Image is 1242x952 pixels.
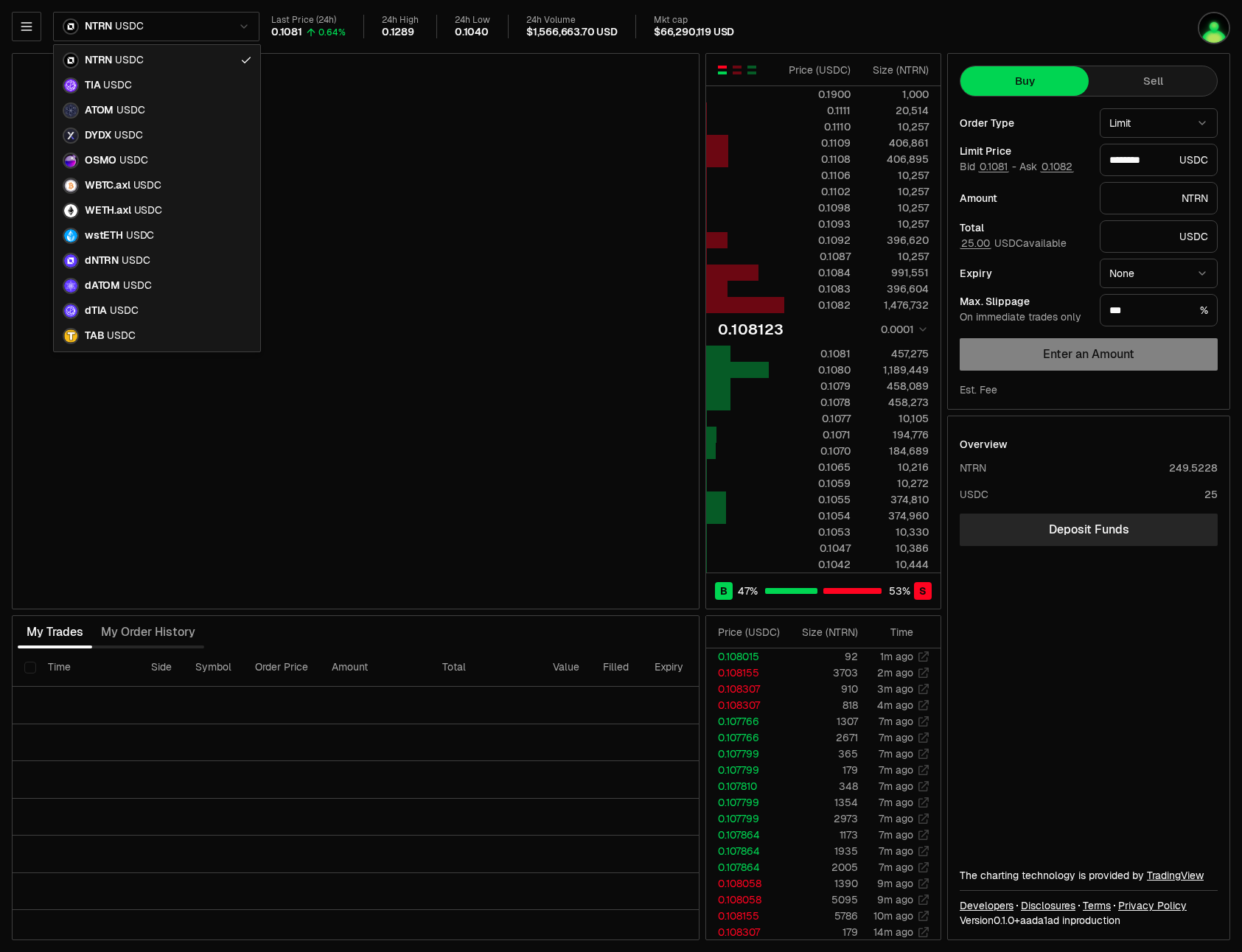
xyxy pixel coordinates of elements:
span: TAB [85,329,104,343]
img: dTIA Logo [64,304,77,318]
span: WETH.axl [85,204,131,217]
img: OSMO Logo [64,154,77,167]
img: dNTRN Logo [64,254,77,267]
span: DYDX [85,129,111,142]
span: USDC [119,154,147,167]
span: TIA [85,79,100,92]
span: USDC [122,254,150,267]
img: TIA Logo [64,79,77,92]
span: USDC [107,329,135,343]
span: ATOM [85,104,114,117]
span: OSMO [85,154,116,167]
span: wstETH [85,229,123,242]
img: DYDX Logo [64,129,77,142]
img: dATOM Logo [64,279,77,293]
img: ATOM Logo [64,104,77,117]
span: USDC [126,229,154,242]
span: dTIA [85,304,107,318]
img: NTRN Logo [64,54,77,67]
span: USDC [114,129,142,142]
span: USDC [123,279,151,293]
span: dNTRN [85,254,119,267]
img: wstETH Logo [64,229,77,242]
span: WBTC.axl [85,179,130,192]
span: USDC [134,204,162,217]
span: NTRN [85,54,112,67]
span: USDC [133,179,161,192]
img: WETH.axl Logo [64,204,77,217]
img: WBTC.axl Logo [64,179,77,192]
span: USDC [115,54,143,67]
span: USDC [103,79,131,92]
span: USDC [116,104,144,117]
img: TAB Logo [64,329,77,343]
span: dATOM [85,279,120,293]
span: USDC [110,304,138,318]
